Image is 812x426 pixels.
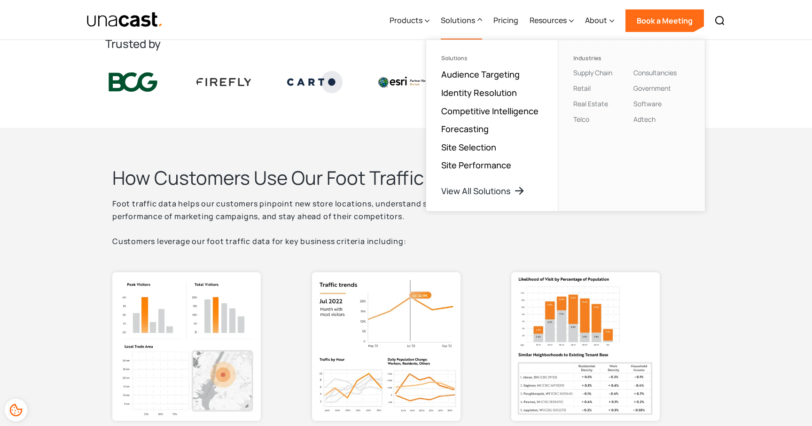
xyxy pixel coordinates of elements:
[112,272,261,421] img: illustration with Peak Visitors, Total Visitors, and Local Trade Area graphs
[86,12,163,28] a: home
[585,15,607,26] div: About
[112,197,582,248] p: Foot traffic data helps our customers pinpoint new store locations, understand store performance,...
[441,69,520,80] a: Audience Targeting
[441,142,496,153] a: Site Selection
[378,77,434,87] img: Esri logo
[530,1,574,40] div: Resources
[441,159,511,171] a: Site Performance
[86,12,163,28] img: Unacast text logo
[573,55,630,62] div: Industries
[714,15,726,26] img: Search icon
[573,99,608,108] a: Real Estate
[441,105,539,117] a: Competitive Intelligence
[441,55,543,62] div: Solutions
[493,1,518,40] a: Pricing
[585,1,614,40] div: About
[441,185,525,197] a: View All Solutions
[633,115,656,124] a: Adtech
[633,68,677,77] a: Consultancies
[573,84,591,93] a: Retail
[112,166,582,190] h2: How Customers Use Our Foot Traffic Data
[441,87,517,98] a: Identity Resolution
[441,15,475,26] div: Solutions
[530,15,567,26] div: Resources
[312,272,461,421] img: illustration with Traffic trends graphs
[441,123,489,134] a: Forecasting
[625,9,704,32] a: Book a Meeting
[573,115,589,124] a: Telco
[287,71,343,93] img: Carto logo
[633,84,671,93] a: Government
[5,399,27,421] div: Cookie Preferences
[426,39,705,212] nav: Solutions
[573,68,612,77] a: Supply Chain
[633,99,662,108] a: Software
[390,1,429,40] div: Products
[105,71,161,94] img: BCG logo
[511,272,660,421] img: illustration with Likelihood of Visit by Percentage of Population and Similar Neighborhoods to Ex...
[390,15,422,26] div: Products
[196,78,252,86] img: Firefly Advertising logo
[441,1,482,40] div: Solutions
[105,36,707,51] h2: Trusted by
